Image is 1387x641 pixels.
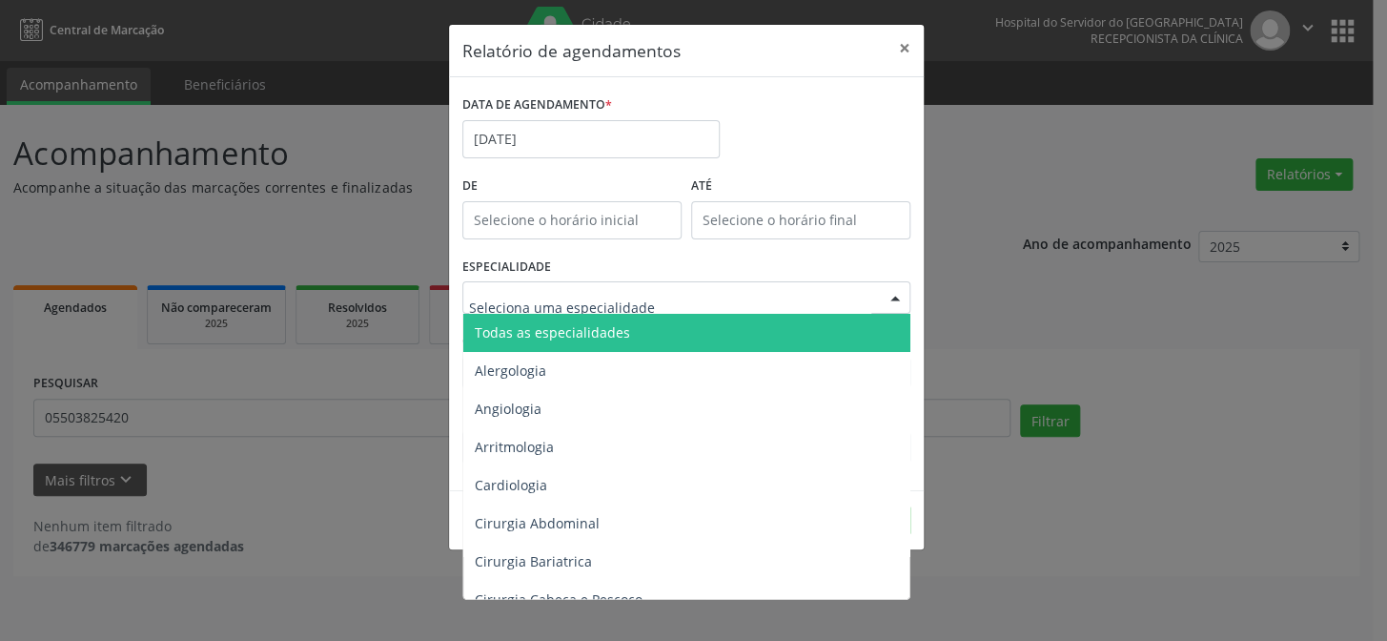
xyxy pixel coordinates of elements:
span: Cirurgia Bariatrica [475,552,592,570]
input: Seleciona uma especialidade [469,288,871,326]
span: Todas as especialidades [475,323,630,341]
label: DATA DE AGENDAMENTO [462,91,612,120]
h5: Relatório de agendamentos [462,38,681,63]
span: Angiologia [475,400,541,418]
span: Cardiologia [475,476,547,494]
span: Arritmologia [475,438,554,456]
button: Close [886,25,924,72]
span: Cirurgia Cabeça e Pescoço [475,590,643,609]
label: ESPECIALIDADE [462,253,551,282]
span: Cirurgia Abdominal [475,514,600,532]
input: Selecione o horário final [691,201,910,239]
label: ATÉ [691,172,910,201]
input: Selecione uma data ou intervalo [462,120,720,158]
label: De [462,172,682,201]
span: Alergologia [475,362,546,380]
input: Selecione o horário inicial [462,201,682,239]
